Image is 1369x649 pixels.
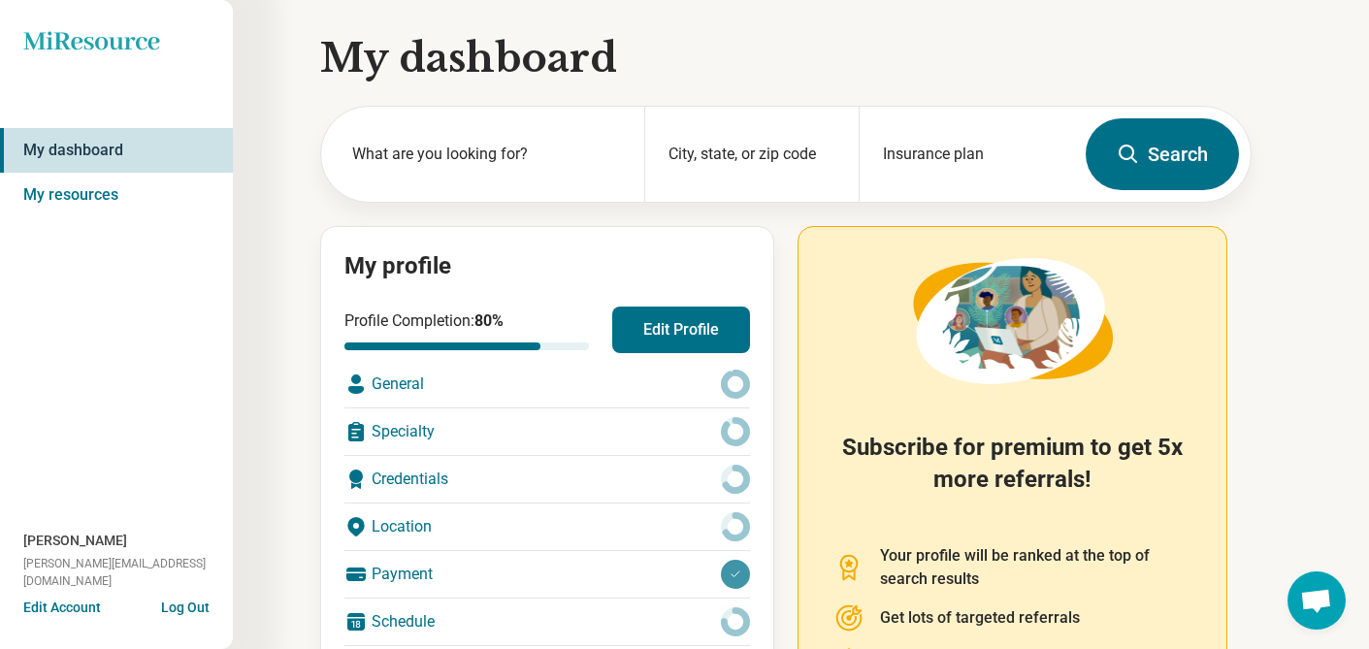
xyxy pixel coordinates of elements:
div: Profile Completion: [344,309,589,350]
button: Edit Profile [612,307,750,353]
button: Edit Account [23,598,101,618]
div: General [344,361,750,407]
div: Schedule [344,599,750,645]
h2: My profile [344,250,750,283]
label: What are you looking for? [352,143,621,166]
div: Location [344,503,750,550]
h1: My dashboard [320,31,1252,85]
span: [PERSON_NAME] [23,531,127,551]
div: Payment [344,551,750,598]
span: [PERSON_NAME][EMAIL_ADDRESS][DOMAIN_NAME] [23,555,233,590]
div: Specialty [344,408,750,455]
h2: Subscribe for premium to get 5x more referrals! [833,432,1191,521]
span: 80 % [474,311,504,330]
button: Log Out [161,598,210,613]
button: Search [1086,118,1239,190]
div: Open chat [1288,571,1346,630]
div: Credentials [344,456,750,503]
p: Get lots of targeted referrals [880,606,1080,630]
p: Your profile will be ranked at the top of search results [880,544,1191,591]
